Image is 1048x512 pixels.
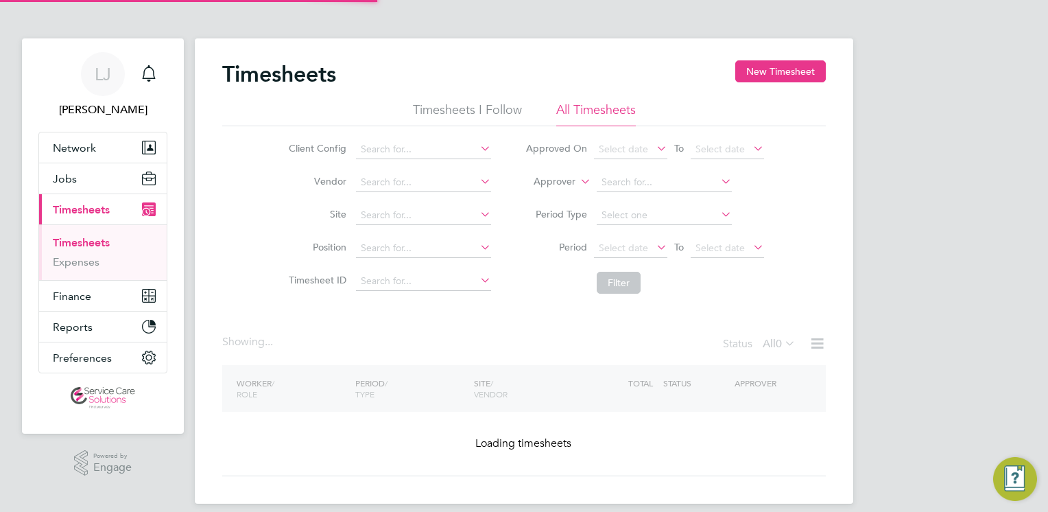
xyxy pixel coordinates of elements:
[285,274,346,286] label: Timesheet ID
[599,143,648,155] span: Select date
[735,60,826,82] button: New Timesheet
[993,457,1037,501] button: Engage Resource Center
[38,52,167,118] a: LJ[PERSON_NAME]
[525,142,587,154] label: Approved On
[285,175,346,187] label: Vendor
[74,450,132,476] a: Powered byEngage
[38,387,167,409] a: Go to home page
[39,163,167,194] button: Jobs
[95,65,111,83] span: LJ
[356,272,491,291] input: Search for...
[356,173,491,192] input: Search for...
[285,208,346,220] label: Site
[285,241,346,253] label: Position
[222,335,276,349] div: Showing
[525,241,587,253] label: Period
[53,141,96,154] span: Network
[514,175,575,189] label: Approver
[597,173,732,192] input: Search for...
[597,206,732,225] input: Select one
[285,142,346,154] label: Client Config
[356,140,491,159] input: Search for...
[599,242,648,254] span: Select date
[597,272,641,294] button: Filter
[53,236,110,249] a: Timesheets
[71,387,135,409] img: servicecare-logo-retina.png
[413,102,522,126] li: Timesheets I Follow
[39,312,167,342] button: Reports
[39,342,167,373] button: Preferences
[525,208,587,220] label: Period Type
[222,60,336,88] h2: Timesheets
[356,239,491,258] input: Search for...
[39,224,167,280] div: Timesheets
[265,335,273,349] span: ...
[53,321,93,334] span: Reports
[39,194,167,224] button: Timesheets
[22,38,184,434] nav: Main navigation
[53,351,112,364] span: Preferences
[39,132,167,163] button: Network
[776,337,782,351] span: 0
[39,281,167,311] button: Finance
[723,335,798,354] div: Status
[670,139,688,157] span: To
[356,206,491,225] input: Search for...
[695,242,745,254] span: Select date
[53,290,91,303] span: Finance
[763,337,796,351] label: All
[93,450,132,462] span: Powered by
[695,143,745,155] span: Select date
[93,462,132,474] span: Engage
[670,238,688,256] span: To
[53,172,77,185] span: Jobs
[556,102,636,126] li: All Timesheets
[53,203,110,216] span: Timesheets
[53,255,99,268] a: Expenses
[38,102,167,118] span: Lucy Jolley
